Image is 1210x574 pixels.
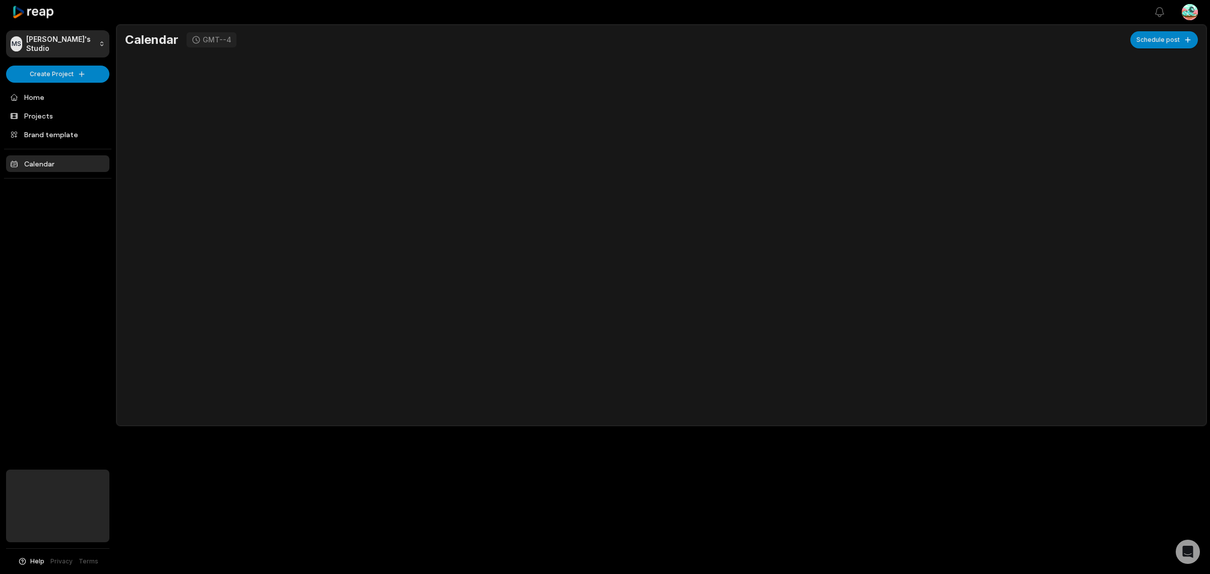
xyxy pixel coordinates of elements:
[6,89,109,105] a: Home
[1176,540,1200,564] div: Open Intercom Messenger
[6,126,109,143] a: Brand template
[6,66,109,83] button: Create Project
[203,35,231,44] div: GMT--4
[125,32,178,47] h1: Calendar
[11,36,22,51] div: MS
[6,155,109,172] a: Calendar
[18,557,44,566] button: Help
[79,557,98,566] a: Terms
[26,35,95,53] p: [PERSON_NAME]'s Studio
[30,557,44,566] span: Help
[50,557,73,566] a: Privacy
[1130,31,1198,48] button: Schedule post
[6,107,109,124] a: Projects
